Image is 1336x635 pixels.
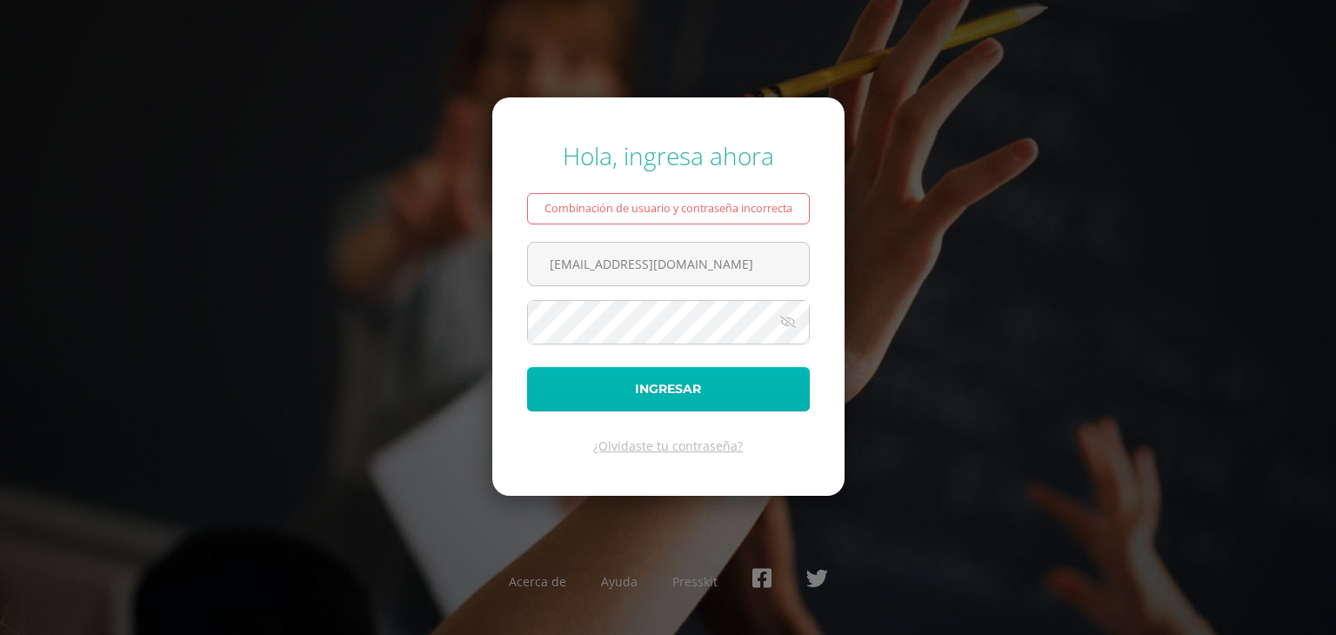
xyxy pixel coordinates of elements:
[528,243,809,285] input: Correo electrónico o usuario
[527,139,810,172] div: Hola, ingresa ahora
[509,573,566,590] a: Acerca de
[593,438,743,454] a: ¿Olvidaste tu contraseña?
[527,193,810,224] div: Combinación de usuario y contraseña incorrecta
[672,573,718,590] a: Presskit
[527,367,810,411] button: Ingresar
[601,573,638,590] a: Ayuda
